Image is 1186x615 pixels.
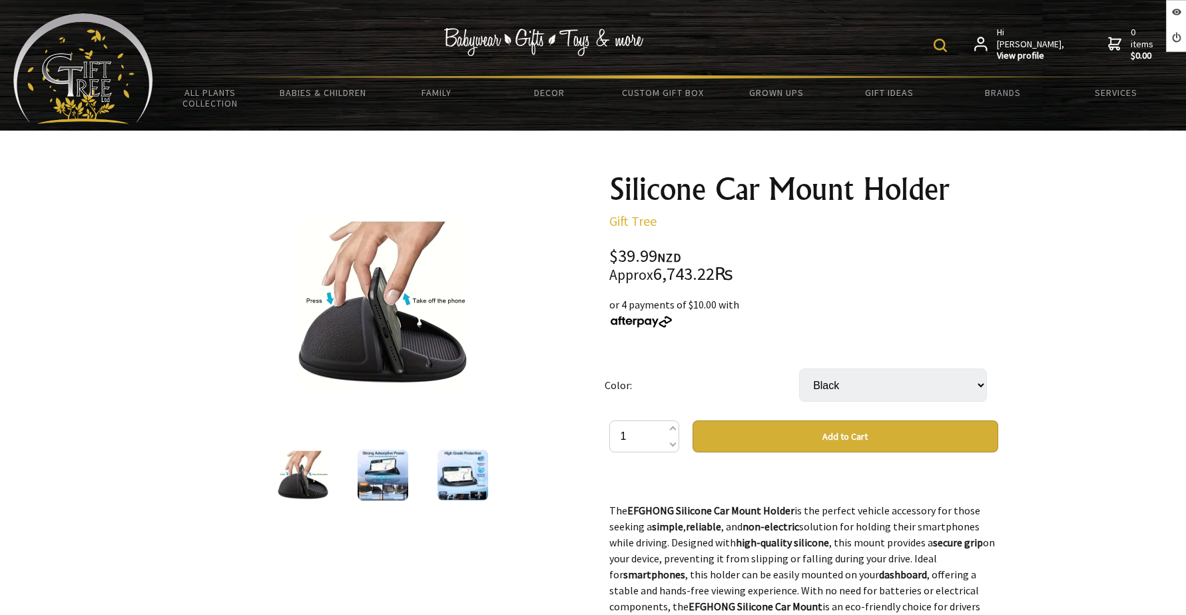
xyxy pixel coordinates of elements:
[997,50,1065,62] strong: View profile
[933,536,983,549] strong: secure grip
[153,79,266,117] a: All Plants Collection
[493,79,606,107] a: Decor
[380,79,493,107] a: Family
[974,27,1065,62] a: Hi [PERSON_NAME],View profile
[833,79,946,107] a: Gift Ideas
[1108,27,1156,62] a: 0 items$0.00
[657,250,681,265] span: NZD
[623,568,685,581] strong: smartphones
[946,79,1059,107] a: Brands
[627,504,794,517] strong: EFGHONG Silicone Car Mount Holder
[652,520,683,533] strong: simple
[605,350,799,420] td: Color:
[609,316,673,328] img: Afterpay
[13,13,153,124] img: Babyware - Gifts - Toys and more...
[1059,79,1173,107] a: Services
[609,248,998,283] div: $39.99 6,743.22₨
[689,600,822,613] strong: EFGHONG Silicone Car Mount
[693,420,998,452] button: Add to Cart
[278,450,328,500] img: Silicone Car Mount Holder
[609,213,657,229] a: Gift Tree
[736,536,829,549] strong: high-quality silicone
[742,520,799,533] strong: non-electric
[1131,50,1156,62] strong: $0.00
[609,173,998,205] h1: Silicone Car Mount Holder
[934,39,947,52] img: product search
[609,266,653,284] small: Approx
[609,297,998,328] div: or 4 payments of $10.00 with
[266,79,380,107] a: Babies & Children
[438,450,488,500] img: Silicone Car Mount Holder
[879,568,927,581] strong: dashboard
[298,218,467,388] img: Silicone Car Mount Holder
[686,520,721,533] strong: reliable
[720,79,833,107] a: Grown Ups
[1131,26,1156,62] span: 0 items
[997,27,1065,62] span: Hi [PERSON_NAME],
[358,450,408,500] img: Silicone Car Mount Holder
[606,79,719,107] a: Custom Gift Box
[444,28,643,56] img: Babywear - Gifts - Toys & more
